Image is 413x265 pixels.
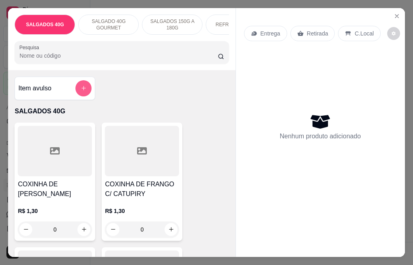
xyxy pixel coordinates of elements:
[387,27,400,40] button: decrease-product-quantity
[105,179,179,199] h4: COXINHA DE FRANGO C/ CATUPIRY
[307,29,328,38] p: Retirada
[26,21,64,28] p: SALGADOS 40G
[390,10,403,23] button: Close
[149,18,196,31] p: SALGADOS 150G A 180G
[355,29,373,38] p: C.Local
[18,207,92,215] p: R$ 1,30
[19,223,32,236] button: decrease-product-quantity
[75,80,92,96] button: add-separate-item
[85,18,132,31] p: SALGADO 40G GOURMET
[280,131,361,141] p: Nenhum produto adicionado
[77,223,90,236] button: increase-product-quantity
[261,29,280,38] p: Entrega
[19,52,218,60] input: Pesquisa
[105,207,179,215] p: R$ 1,30
[215,21,257,28] p: REFRIGERANTES
[165,223,177,236] button: increase-product-quantity
[15,106,229,116] p: SALGADOS 40G
[18,179,92,199] h4: COXINHA DE [PERSON_NAME]
[19,44,42,51] label: Pesquisa
[18,83,51,93] h4: Item avulso
[106,223,119,236] button: decrease-product-quantity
